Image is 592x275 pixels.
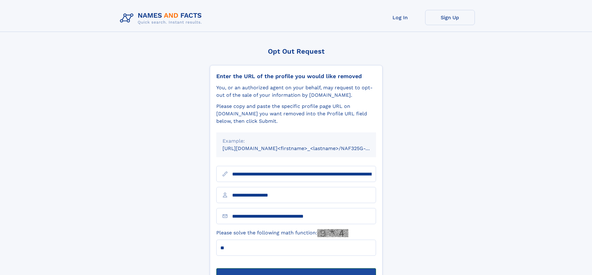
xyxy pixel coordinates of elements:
[216,84,376,99] div: You, or an authorized agent on your behalf, may request to opt-out of the sale of your informatio...
[216,229,348,237] label: Please solve the following math function:
[425,10,475,25] a: Sign Up
[223,145,388,151] small: [URL][DOMAIN_NAME]<firstname>_<lastname>/NAF325G-xxxxxxxx
[223,137,370,145] div: Example:
[210,47,383,55] div: Opt Out Request
[216,73,376,80] div: Enter the URL of the profile you would like removed
[375,10,425,25] a: Log In
[117,10,207,27] img: Logo Names and Facts
[216,103,376,125] div: Please copy and paste the specific profile page URL on [DOMAIN_NAME] you want removed into the Pr...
